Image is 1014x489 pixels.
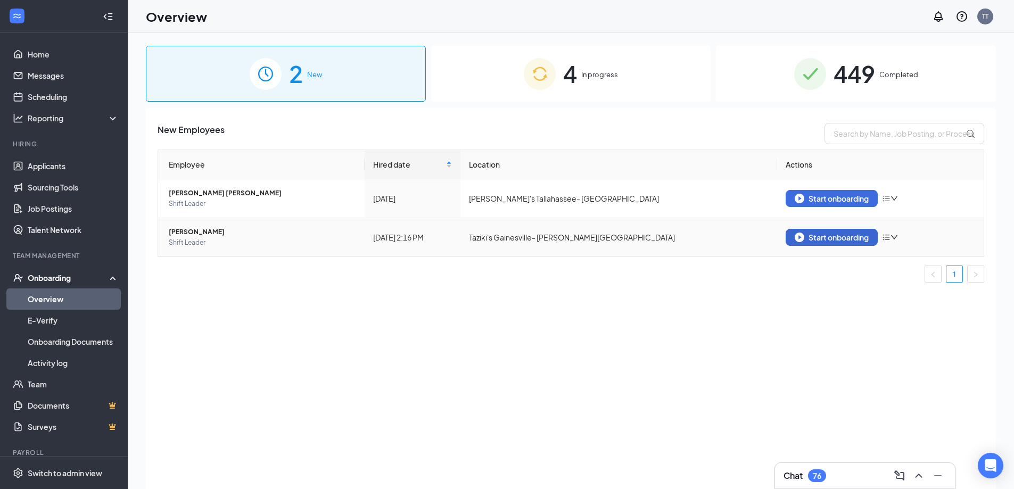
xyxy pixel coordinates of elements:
a: Scheduling [28,86,119,107]
span: Hired date [373,159,444,170]
li: Previous Page [925,266,942,283]
span: left [930,271,936,278]
span: Shift Leader [169,237,356,248]
div: Team Management [13,251,117,260]
td: Taziki's Gainesville- [PERSON_NAME][GEOGRAPHIC_DATA] [460,218,777,256]
span: bars [882,233,891,242]
span: bars [882,194,891,203]
svg: ComposeMessage [893,469,906,482]
span: right [972,271,979,278]
div: Hiring [13,139,117,148]
svg: QuestionInfo [955,10,968,23]
h1: Overview [146,7,207,26]
li: Next Page [967,266,984,283]
div: Onboarding [28,272,110,283]
button: Minimize [929,467,946,484]
span: down [891,195,898,202]
a: Home [28,44,119,65]
td: [PERSON_NAME]'s Tallahassee- [GEOGRAPHIC_DATA] [460,179,777,218]
button: left [925,266,942,283]
a: Activity log [28,352,119,374]
th: Actions [777,150,984,179]
span: [PERSON_NAME] [169,227,356,237]
div: 76 [813,471,821,480]
th: Employee [158,150,365,179]
span: Shift Leader [169,198,356,209]
a: Sourcing Tools [28,177,119,198]
svg: ChevronUp [912,469,925,482]
svg: Minimize [931,469,944,482]
a: DocumentsCrown [28,395,119,416]
span: [PERSON_NAME] [PERSON_NAME] [169,188,356,198]
svg: WorkstreamLogo [12,11,22,21]
h3: Chat [784,470,803,482]
input: Search by Name, Job Posting, or Process [825,123,984,144]
div: [DATE] 2:16 PM [373,231,452,243]
span: New [307,69,322,80]
div: Reporting [28,113,119,123]
div: Switch to admin view [28,468,102,478]
svg: Analysis [13,113,23,123]
a: Job Postings [28,198,119,219]
div: [DATE] [373,193,452,204]
span: Completed [879,69,918,80]
div: Start onboarding [795,194,869,203]
svg: Settings [13,468,23,478]
svg: Notifications [932,10,945,23]
a: Onboarding Documents [28,331,119,352]
button: ComposeMessage [891,467,908,484]
svg: UserCheck [13,272,23,283]
a: Messages [28,65,119,86]
span: 449 [834,55,875,92]
svg: Collapse [103,11,113,22]
a: E-Verify [28,310,119,331]
th: Location [460,150,777,179]
li: 1 [946,266,963,283]
span: 2 [289,55,303,92]
a: Talent Network [28,219,119,241]
button: Start onboarding [786,229,878,246]
span: New Employees [158,123,225,144]
div: Open Intercom Messenger [978,453,1003,478]
div: TT [982,12,988,21]
span: down [891,234,898,241]
button: ChevronUp [910,467,927,484]
div: Start onboarding [795,233,869,242]
div: Payroll [13,448,117,457]
button: Start onboarding [786,190,878,207]
span: In progress [581,69,618,80]
span: 4 [563,55,577,92]
button: right [967,266,984,283]
a: Applicants [28,155,119,177]
a: SurveysCrown [28,416,119,437]
a: Team [28,374,119,395]
a: 1 [946,266,962,282]
a: Overview [28,288,119,310]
